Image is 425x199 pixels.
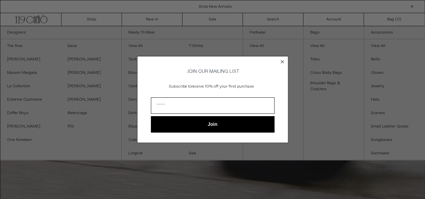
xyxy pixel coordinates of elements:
span: receive 10% off your first purchase [192,84,254,89]
span: Subscribe to [169,84,192,89]
button: Join [151,116,274,133]
button: Close dialog [279,58,286,65]
span: JOIN OUR MAILING LIST [186,68,239,74]
input: Email [151,97,274,114]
